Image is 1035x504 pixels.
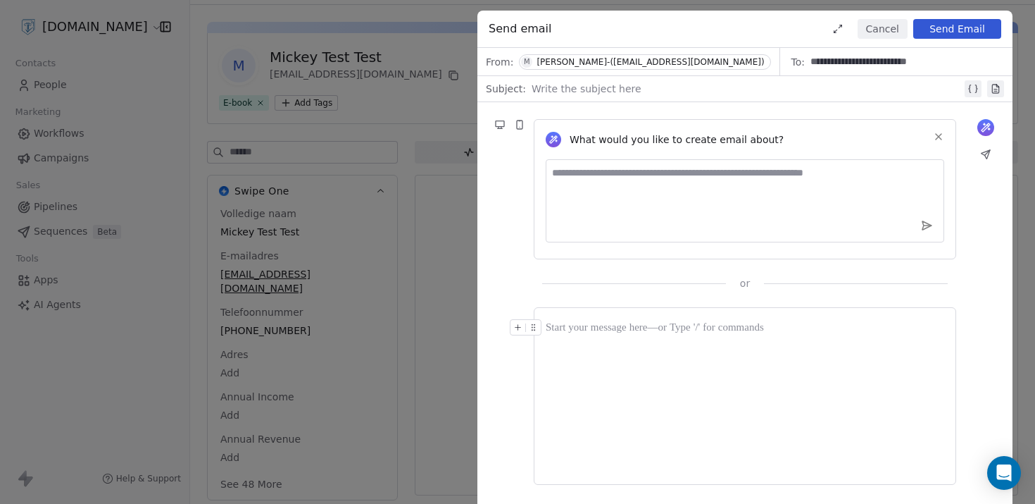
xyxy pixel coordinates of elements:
div: [PERSON_NAME]-([EMAIL_ADDRESS][DOMAIN_NAME]) [537,57,764,67]
span: To: [791,55,805,69]
span: From: [486,55,513,69]
div: M [524,56,530,68]
span: Subject: [486,82,526,100]
button: Send Email [913,19,1001,39]
span: or [740,276,750,290]
span: Send email [489,20,552,37]
button: Cancel [858,19,908,39]
div: Open Intercom Messenger [987,456,1021,490]
span: What would you like to create email about? [570,133,784,147]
